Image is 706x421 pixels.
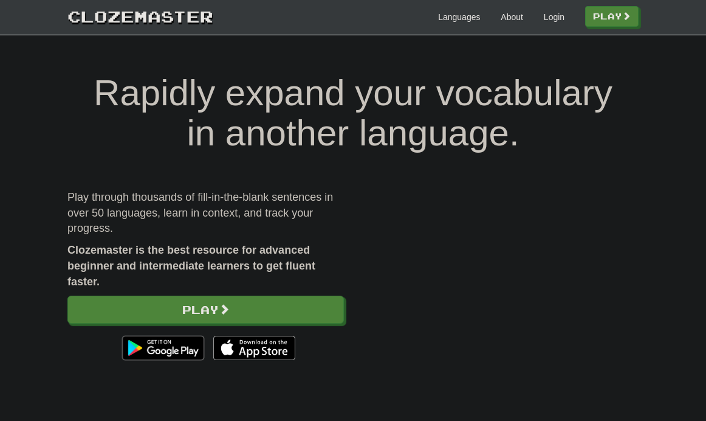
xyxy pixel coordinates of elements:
[116,330,210,366] img: Get it on Google Play
[67,190,344,237] p: Play through thousands of fill-in-the-blank sentences in over 50 languages, learn in context, and...
[67,244,315,287] strong: Clozemaster is the best resource for advanced beginner and intermediate learners to get fluent fa...
[585,6,639,27] a: Play
[67,296,344,324] a: Play
[67,5,213,27] a: Clozemaster
[213,336,295,360] img: Download_on_the_App_Store_Badge_US-UK_135x40-25178aeef6eb6b83b96f5f2d004eda3bffbb37122de64afbaef7...
[501,11,523,23] a: About
[544,11,564,23] a: Login
[438,11,480,23] a: Languages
